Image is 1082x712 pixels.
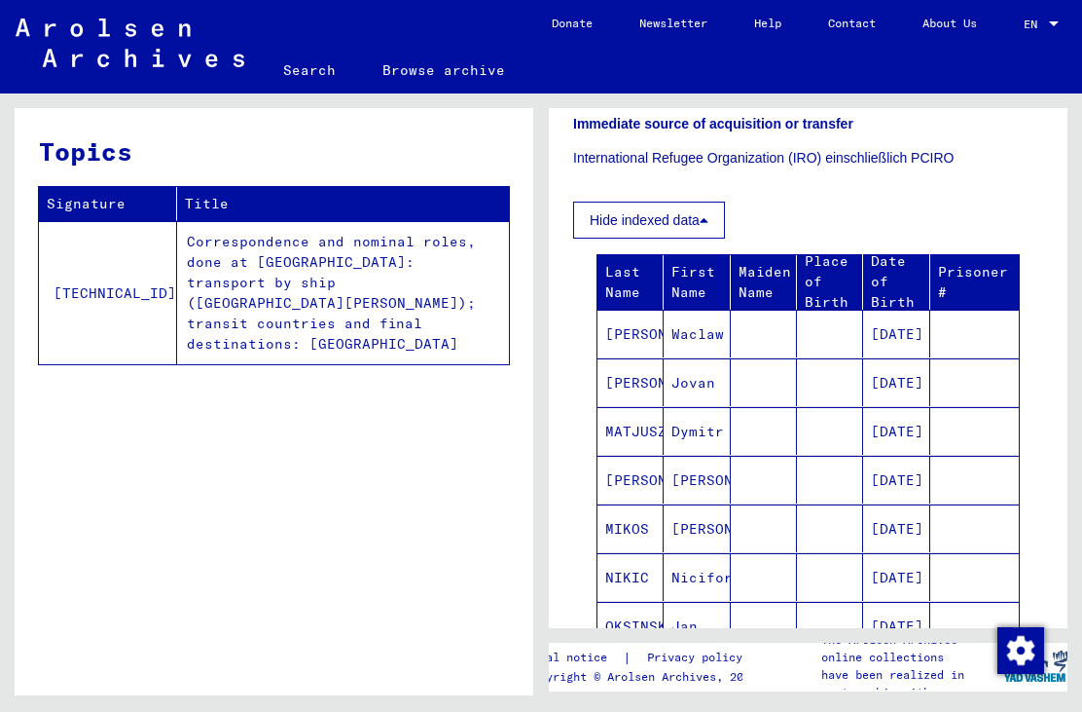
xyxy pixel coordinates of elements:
[597,255,664,310] mat-header-cell: Last Name
[863,310,929,357] mat-cell: [DATE]
[731,255,797,310] mat-header-cell: Maiden Name
[597,456,664,504] mat-cell: [PERSON_NAME]
[1024,18,1045,31] span: EN
[664,505,730,552] mat-cell: [PERSON_NAME]
[863,251,929,313] mat-header-cell: Date of Birth
[177,187,509,221] th: Title
[863,553,929,601] mat-cell: [DATE]
[573,148,1043,169] p: International Refugee Organization (IRO) einschließlich PCIRO
[930,255,1019,310] mat-header-cell: Prisoner #
[597,407,664,455] mat-cell: MATJUSZENKO
[997,627,1044,674] img: Change consent
[597,553,664,601] mat-cell: NIKIC
[664,255,730,310] mat-header-cell: First Name
[260,47,359,94] a: Search
[597,310,664,357] mat-cell: [PERSON_NAME]
[863,407,929,455] mat-cell: [DATE]
[797,251,863,313] mat-header-cell: Place of Birth
[359,47,528,94] a: Browse archive
[39,132,508,170] h3: Topics
[821,666,1002,701] p: have been realized in partnership with
[573,116,853,131] b: Immediate source of acquisition or transfer
[863,602,929,650] mat-cell: [DATE]
[863,456,929,504] mat-cell: [DATE]
[664,358,730,406] mat-cell: Jovan
[664,407,730,455] mat-cell: Dymitr
[525,648,623,668] a: Legal notice
[597,358,664,406] mat-cell: [PERSON_NAME]
[525,648,766,668] div: |
[821,631,1002,666] p: The Arolsen Archives online collections
[664,310,730,357] mat-cell: Waclaw
[16,19,244,67] img: Arolsen_neg.svg
[525,668,766,686] p: Copyright © Arolsen Archives, 2021
[863,505,929,552] mat-cell: [DATE]
[863,358,929,406] mat-cell: [DATE]
[664,553,730,601] mat-cell: Nicifor
[573,202,725,239] button: Hide indexed data
[597,602,664,650] mat-cell: OKSINSKI
[39,187,177,221] th: Signature
[39,221,177,364] td: [TECHNICAL_ID]
[664,602,730,650] mat-cell: Jan
[631,648,766,668] a: Privacy policy
[597,505,664,552] mat-cell: MIKOS
[177,221,509,364] td: Correspondence and nominal roles, done at [GEOGRAPHIC_DATA]: transport by ship ([GEOGRAPHIC_DATA]...
[664,456,730,504] mat-cell: [PERSON_NAME]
